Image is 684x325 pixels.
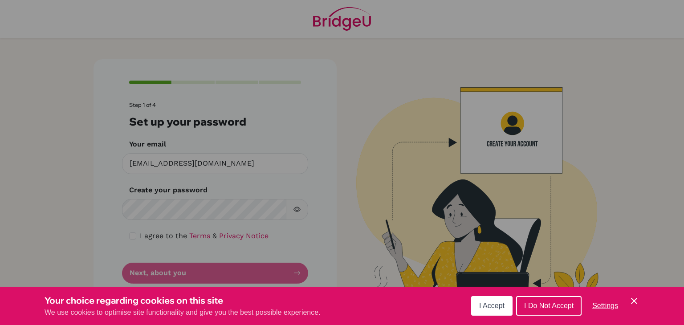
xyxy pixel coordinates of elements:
span: Settings [592,302,618,309]
span: I Accept [479,302,505,309]
button: I Accept [471,296,513,316]
button: Save and close [629,296,639,306]
h3: Your choice regarding cookies on this site [45,294,321,307]
button: I Do Not Accept [516,296,582,316]
p: We use cookies to optimise site functionality and give you the best possible experience. [45,307,321,318]
span: I Do Not Accept [524,302,574,309]
button: Settings [585,297,625,315]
